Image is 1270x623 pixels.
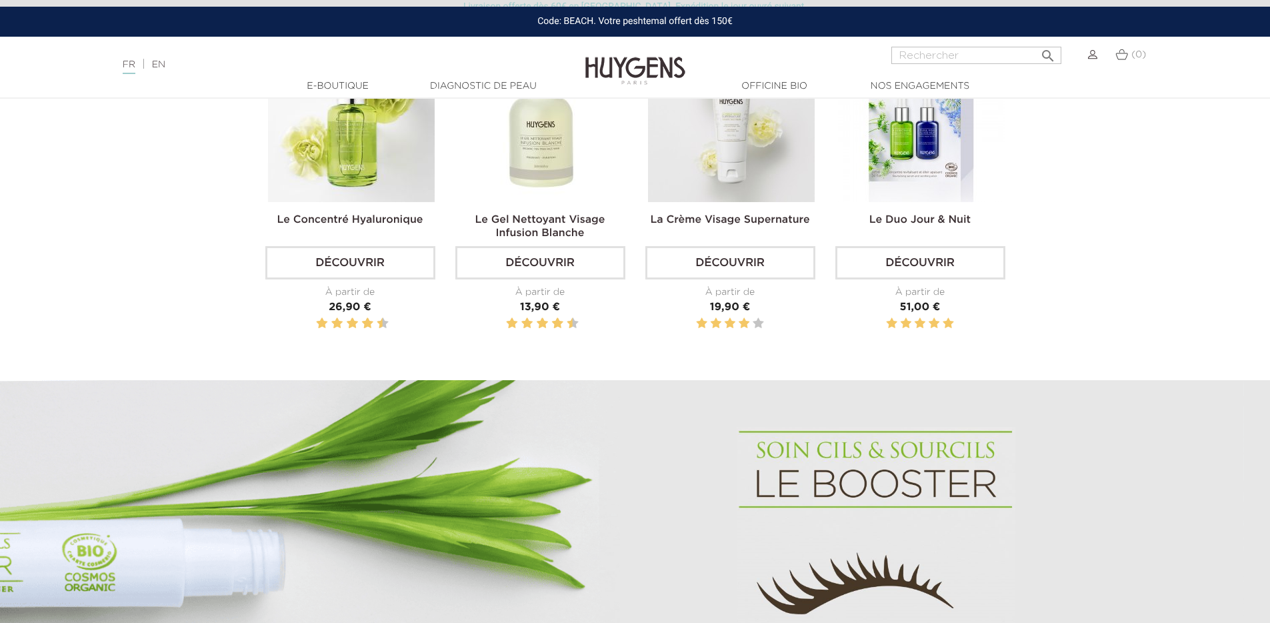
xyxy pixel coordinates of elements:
[1040,44,1056,60] i: 
[534,316,536,332] label: 5
[891,47,1061,64] input: Rechercher
[739,316,749,332] label: 4
[929,316,939,332] label: 4
[585,35,685,87] img: Huygens
[455,246,625,279] a: Découvrir
[520,302,560,313] span: 13,90 €
[650,215,809,225] a: La Crème Visage Supernature
[943,316,953,332] label: 5
[509,316,515,332] label: 2
[900,302,941,313] span: 51,00 €
[519,316,521,332] label: 3
[329,302,371,313] span: 26,90 €
[359,316,361,332] label: 7
[835,285,1005,299] div: À partir de
[1131,50,1146,59] span: (0)
[554,316,561,332] label: 8
[648,35,815,202] img: La Crème Visage Supernature
[265,285,435,299] div: À partir de
[1036,43,1060,61] button: 
[268,35,435,202] img: Le Concentré Hyaluronique
[569,316,576,332] label: 10
[123,60,135,74] a: FR
[334,316,341,332] label: 4
[565,316,567,332] label: 9
[375,316,377,332] label: 9
[901,316,911,332] label: 2
[455,285,625,299] div: À partir de
[152,60,165,69] a: EN
[549,316,551,332] label: 7
[116,57,519,73] div: |
[265,246,435,279] a: Découvrir
[539,316,546,332] label: 6
[753,316,763,332] label: 5
[710,302,750,313] span: 19,90 €
[524,316,531,332] label: 4
[838,35,1005,202] img: Le Duo Jour & Nuit
[853,79,987,93] a: Nos engagements
[711,316,721,332] label: 2
[475,215,605,239] a: Le Gel Nettoyant Visage Infusion Blanche
[503,316,505,332] label: 1
[277,215,423,225] a: Le Concentré Hyaluronique
[645,285,815,299] div: À partir de
[697,316,707,332] label: 1
[915,316,925,332] label: 3
[458,35,625,202] img: Le Gel Nettoyant Visage Infusion Blanche 250ml
[329,316,331,332] label: 3
[887,316,897,332] label: 1
[319,316,325,332] label: 2
[313,316,315,332] label: 1
[708,79,841,93] a: Officine Bio
[364,316,371,332] label: 8
[869,215,971,225] a: Le Duo Jour & Nuit
[835,246,1005,279] a: Découvrir
[271,79,405,93] a: E-Boutique
[645,246,815,279] a: Découvrir
[417,79,550,93] a: Diagnostic de peau
[349,316,356,332] label: 6
[344,316,346,332] label: 5
[725,316,735,332] label: 3
[379,316,386,332] label: 10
